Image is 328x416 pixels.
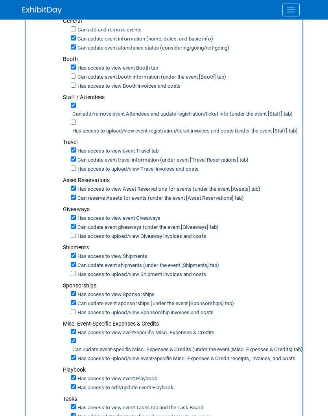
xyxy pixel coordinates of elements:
[76,74,226,81] label: Can update event booth information (under the event [Booth] tab)
[76,186,260,193] label: Has access to view Asset Reservations for events (under the event [Assets] tab)
[76,376,157,383] label: Has access to view event Playbook
[76,157,249,164] label: Can update event travel information (under event [Travel Reservations] tab)
[76,215,160,223] label: Has access to view event Giveaways
[76,300,234,308] label: Can update event sponsorships (under the event [Sponsorships] tab)
[63,94,297,101] div: Staff / Attendees
[63,244,297,252] div: Shipments
[71,128,297,135] label: Has access to upload/view event registration/ticket invoices and costs (under the event [Staff] tab)
[76,224,219,232] label: Can update event giveaways (under the event [Giveaways] tab)
[22,7,62,15] img: ExhibitDay
[76,27,142,34] label: Can add and remove events
[76,329,214,337] label: Has access to view event-specific Misc. Expenses & Credits
[76,405,204,412] label: Has access to view event Tasks tab and the Task Board
[76,36,213,43] label: Can update event information (name, dates, and basic info)
[76,195,244,202] label: Can reserve Assets for events (under the event [Asset Reservations] tab)
[76,253,147,261] label: Has access to view Shipments
[76,45,229,52] label: Can update event attendance status (considering/going/not-going)
[76,262,219,270] label: Can update event shipments (under the event [Shipments] tab)
[76,385,173,392] label: Has access to edit/update event Playbook
[76,65,158,72] label: Has access to view event Booth tab
[76,271,206,279] label: Has access to upload/view Shipment invoices and costs
[76,166,199,173] label: Has access to upload/view Travel invoices and costs
[76,309,214,317] label: Has access to upload/view Sponsorship invoices and costs
[63,17,297,25] div: General
[63,177,297,184] div: Asset Reservations
[76,148,158,155] label: Has access to view event Travel tab
[71,111,293,118] label: Can add/remove event Attendees and update registration/ticket info (under the event [Staff] tab)
[63,395,297,403] div: Tasks
[76,291,155,299] label: Has access to view Sponsorships
[76,233,206,241] label: Has access to upload/view Giveaway invoices and costs
[63,320,297,328] div: Misc. Event-Specific Expenses & Credits
[71,346,297,354] label: Can update event-specific Misc. Expenses & Credits (under the event [Misc. Expenses & Credits] tab)
[63,138,297,146] div: Travel
[76,83,181,90] label: Has access to view Booth invoices and costs
[63,206,297,214] div: Giveaways
[282,3,300,17] button: Menu
[63,282,297,290] div: Sponsorships
[63,366,297,374] div: Playbook
[63,55,297,63] div: Booth
[76,355,295,363] label: Has access to upload/view event-specific Misc. Expenses & Credit receipts, invoices, and costs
